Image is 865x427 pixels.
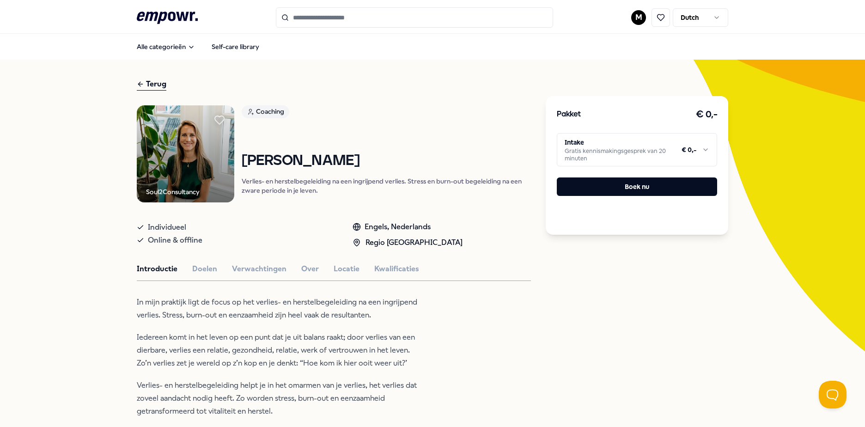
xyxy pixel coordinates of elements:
button: Doelen [192,263,217,275]
button: Over [301,263,319,275]
img: Product Image [137,105,234,203]
p: Verlies- en herstelbegeleiding na een ingrijpend verlies. Stress en burn-out begeleiding na een z... [242,177,531,195]
h3: € 0,- [696,107,718,122]
input: Search for products, categories or subcategories [276,7,553,28]
a: Coaching [242,105,531,122]
p: In mijn praktijk ligt de focus op het verlies- en herstelbegeleiding na een ingrijpend verlies. S... [137,296,437,322]
nav: Main [129,37,267,56]
button: Verwachtingen [232,263,286,275]
button: Boek nu [557,177,717,196]
h1: [PERSON_NAME] [242,153,531,169]
div: Regio [GEOGRAPHIC_DATA] [353,237,463,249]
button: Kwalificaties [374,263,419,275]
button: Alle categorieën [129,37,202,56]
div: Coaching [242,105,289,118]
iframe: Help Scout Beacon - Open [819,381,847,409]
p: Iedereen komt in het leven op een punt dat je uit balans raakt; door verlies van een dierbare, ve... [137,331,437,370]
button: M [631,10,646,25]
button: Introductie [137,263,177,275]
div: Engels, Nederlands [353,221,463,233]
div: Soul2Consultancy [146,187,200,197]
span: Individueel [148,221,186,234]
a: Self-care library [204,37,267,56]
h3: Pakket [557,109,581,121]
span: Online & offline [148,234,202,247]
div: Terug [137,78,166,91]
button: Locatie [334,263,359,275]
p: Verlies- en herstelbegeleiding helpt je in het omarmen van je verlies, het verlies dat zoveel aan... [137,379,437,418]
